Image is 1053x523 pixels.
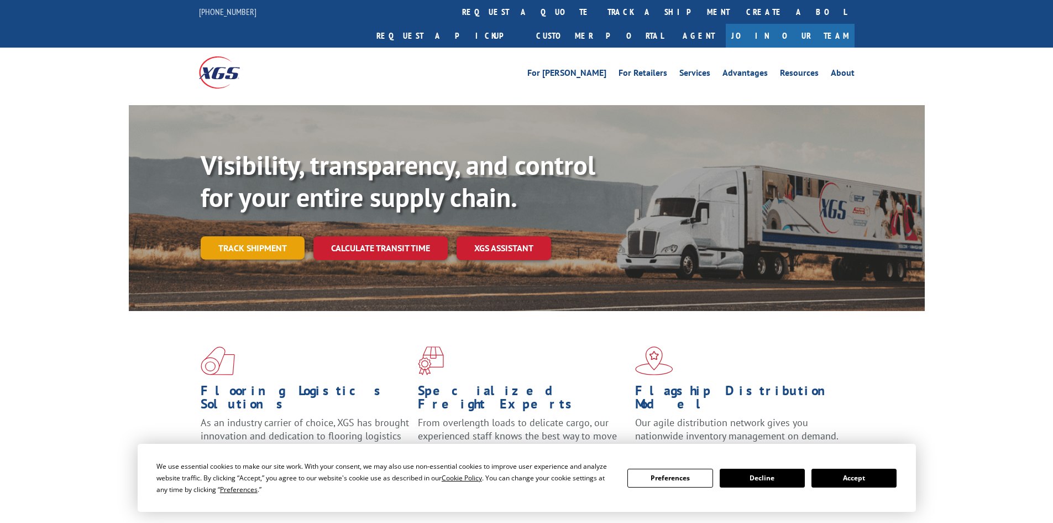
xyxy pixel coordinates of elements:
a: Resources [780,69,819,81]
button: Decline [720,469,805,488]
h1: Flooring Logistics Solutions [201,384,410,416]
button: Preferences [627,469,713,488]
h1: Flagship Distribution Model [635,384,844,416]
img: xgs-icon-total-supply-chain-intelligence-red [201,346,235,375]
span: As an industry carrier of choice, XGS has brought innovation and dedication to flooring logistics... [201,416,409,455]
span: Our agile distribution network gives you nationwide inventory management on demand. [635,416,839,442]
div: We use essential cookies to make our site work. With your consent, we may also use non-essential ... [156,460,614,495]
a: XGS ASSISTANT [457,236,551,260]
a: For Retailers [619,69,667,81]
img: xgs-icon-focused-on-flooring-red [418,346,444,375]
a: Agent [672,24,726,48]
button: Accept [811,469,897,488]
a: Join Our Team [726,24,855,48]
a: For [PERSON_NAME] [527,69,606,81]
img: xgs-icon-flagship-distribution-model-red [635,346,673,375]
b: Visibility, transparency, and control for your entire supply chain. [201,148,595,214]
span: Preferences [220,485,258,494]
a: About [831,69,855,81]
a: Customer Portal [528,24,672,48]
p: From overlength loads to delicate cargo, our experienced staff knows the best way to move your fr... [418,416,627,465]
a: [PHONE_NUMBER] [199,6,256,17]
div: Cookie Consent Prompt [138,444,916,512]
a: Track shipment [201,236,305,260]
a: Advantages [722,69,768,81]
a: Calculate transit time [313,236,448,260]
span: Cookie Policy [442,473,482,483]
h1: Specialized Freight Experts [418,384,627,416]
a: Request a pickup [368,24,528,48]
a: Services [679,69,710,81]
